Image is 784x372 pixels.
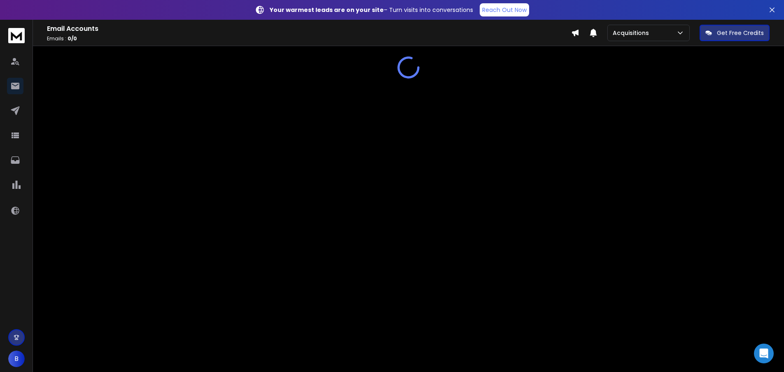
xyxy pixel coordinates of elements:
div: Open Intercom Messenger [754,344,774,363]
p: Emails : [47,35,571,42]
p: Acquisitions [613,29,652,37]
p: – Turn visits into conversations [270,6,473,14]
a: Reach Out Now [480,3,529,16]
p: Get Free Credits [717,29,764,37]
strong: Your warmest leads are on your site [270,6,384,14]
img: logo [8,28,25,43]
button: B [8,351,25,367]
button: Get Free Credits [700,25,770,41]
h1: Email Accounts [47,24,571,34]
span: 0 / 0 [68,35,77,42]
p: Reach Out Now [482,6,527,14]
